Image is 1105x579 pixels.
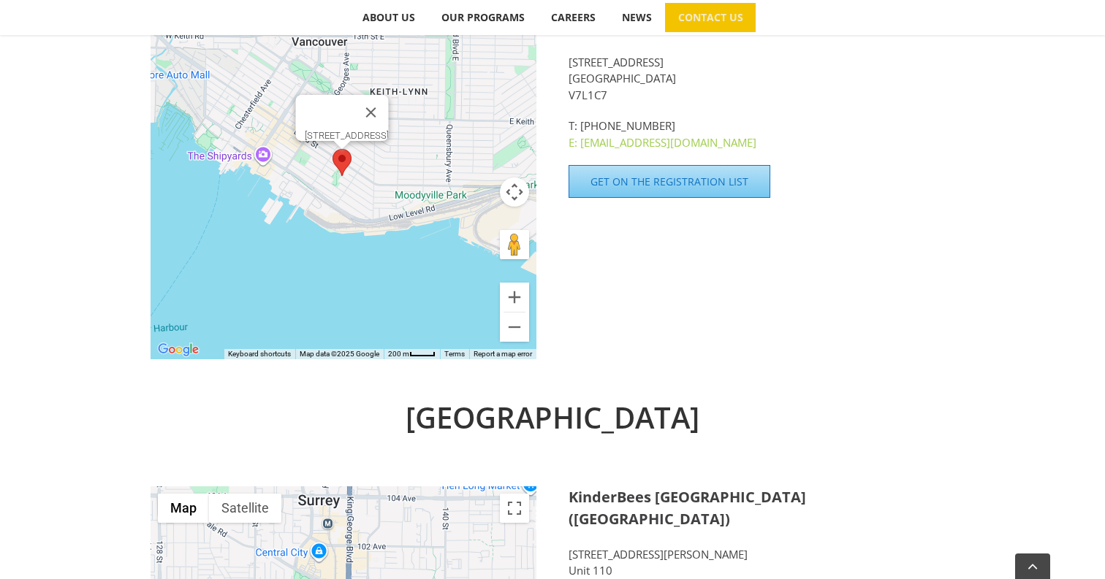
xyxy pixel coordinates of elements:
[678,12,743,23] span: CONTACT US
[551,12,596,23] span: CAREERS
[228,349,291,359] button: Keyboard shortcuts
[569,118,675,133] a: T: [PHONE_NUMBER]
[151,396,954,440] h2: [GEOGRAPHIC_DATA]
[384,349,440,359] button: Map Scale: 200 m per 32 pixels
[538,3,608,32] a: CAREERS
[569,135,756,150] a: E: [EMAIL_ADDRESS][DOMAIN_NAME]
[474,350,532,358] a: Report a map error
[388,350,409,358] span: 200 m
[209,494,281,523] button: Show satellite imagery
[500,177,529,207] button: Map camera controls
[158,494,209,523] button: Show street map
[500,230,529,259] button: Drag Pegman onto the map to open Street View
[609,3,664,32] a: NEWS
[569,165,770,198] a: Get on the Registration List
[349,3,428,32] a: ABOUT US
[500,312,529,342] button: Zoom out
[569,54,954,104] p: [STREET_ADDRESS] [GEOGRAPHIC_DATA] V7L1C7
[591,175,748,188] span: Get on the Registration List
[154,340,202,359] a: Open this area in Google Maps (opens a new window)
[354,95,389,130] button: Close
[428,3,537,32] a: OUR PROGRAMS
[569,487,806,529] strong: KinderBees [GEOGRAPHIC_DATA] ([GEOGRAPHIC_DATA])
[305,130,389,141] div: [STREET_ADDRESS]
[441,12,525,23] span: OUR PROGRAMS
[154,340,202,359] img: Google
[444,350,465,358] a: Terms (opens in new tab)
[362,12,415,23] span: ABOUT US
[665,3,756,32] a: CONTACT US
[300,350,379,358] span: Map data ©2025 Google
[622,12,652,23] span: NEWS
[500,283,529,312] button: Zoom in
[500,494,529,523] button: Toggle fullscreen view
